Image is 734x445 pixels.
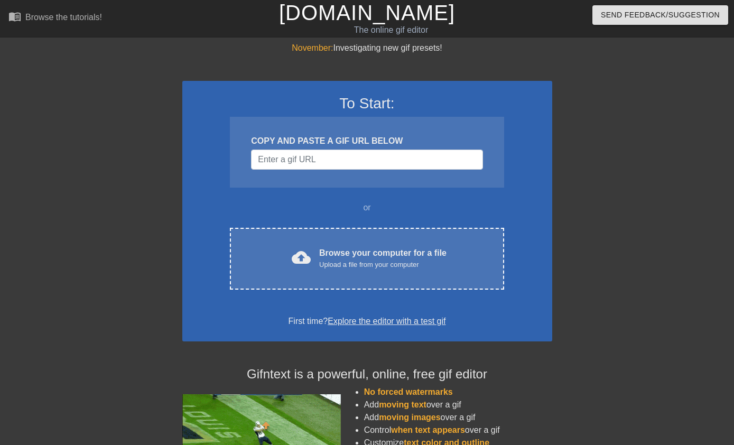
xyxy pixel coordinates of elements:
li: Add over a gif [364,398,552,411]
div: Investigating new gif presets! [182,42,552,54]
h4: Gifntext is a powerful, online, free gif editor [182,367,552,382]
span: moving text [379,400,426,409]
h3: To Start: [196,95,538,113]
span: No forced watermarks [364,387,453,396]
span: Send Feedback/Suggestion [601,8,720,22]
div: Browse your computer for a file [319,247,447,270]
a: [DOMAIN_NAME] [279,1,455,24]
button: Send Feedback/Suggestion [592,5,728,25]
li: Control over a gif [364,424,552,437]
div: Browse the tutorials! [25,13,102,22]
div: Upload a file from your computer [319,259,447,270]
span: menu_book [8,10,21,23]
div: COPY AND PASTE A GIF URL BELOW [251,135,482,147]
input: Username [251,150,482,170]
a: Explore the editor with a test gif [328,317,445,326]
span: moving images [379,413,440,422]
div: First time? [196,315,538,328]
div: The online gif editor [250,24,532,36]
div: or [210,201,525,214]
span: November: [292,43,333,52]
span: when text appears [391,425,465,434]
span: cloud_upload [292,248,311,267]
li: Add over a gif [364,411,552,424]
a: Browse the tutorials! [8,10,102,26]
